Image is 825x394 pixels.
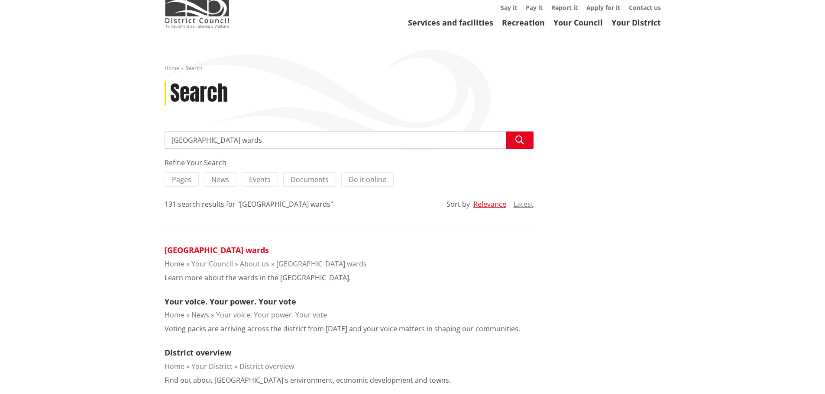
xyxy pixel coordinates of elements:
div: Refine Your Search [165,157,534,168]
button: Latest [514,200,534,208]
a: Your voice. Your power. Your vote [165,296,296,307]
a: Your District [191,362,233,371]
a: Services and facilities [408,17,493,28]
a: [GEOGRAPHIC_DATA] wards [165,245,269,255]
a: Home [165,362,184,371]
div: Sort by [446,199,470,209]
span: Do it online [349,175,386,184]
span: Search [185,64,202,72]
span: Documents [291,175,329,184]
a: Your voice. Your power. Your vote [216,310,327,320]
a: Home [165,310,184,320]
a: Your Council [191,259,233,269]
span: News [211,175,229,184]
h1: Search [170,81,228,106]
a: Home [165,64,179,72]
a: About us [240,259,269,269]
div: 191 search results for "[GEOGRAPHIC_DATA] wards" [165,199,333,209]
a: Say it [501,3,517,12]
a: Apply for it [586,3,620,12]
a: News [191,310,209,320]
a: District overview [165,347,231,358]
a: District overview [239,362,294,371]
iframe: Messenger Launcher [785,358,816,389]
a: Report it [551,3,578,12]
nav: breadcrumb [165,65,661,72]
p: Voting packs are arriving across the district from [DATE] and your voice matters in shaping our c... [165,324,520,334]
a: Home [165,259,184,269]
a: Your District [611,17,661,28]
a: Recreation [502,17,545,28]
a: [GEOGRAPHIC_DATA] wards [276,259,367,269]
p: Find out about [GEOGRAPHIC_DATA]'s environment, economic development and towns. [165,375,451,385]
button: Relevance [473,200,506,208]
a: Contact us [629,3,661,12]
a: Pay it [526,3,543,12]
a: Your Council [553,17,603,28]
p: Learn more about the wards in the [GEOGRAPHIC_DATA]. [165,272,351,283]
span: Pages [172,175,191,184]
span: Events [249,175,271,184]
input: Search input [165,131,534,149]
